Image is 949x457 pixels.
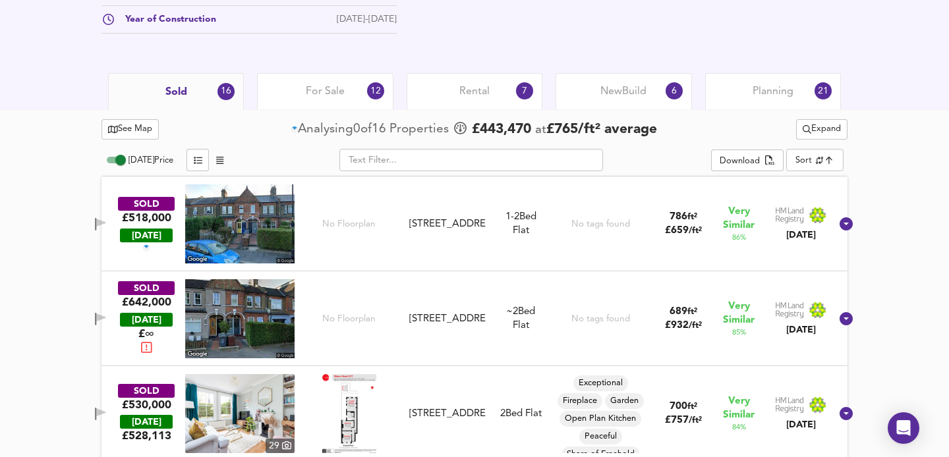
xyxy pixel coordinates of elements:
span: / ft² [689,321,702,330]
div: [DATE] [120,415,173,429]
span: ft² [687,402,697,411]
div: 21 [815,82,832,99]
span: Sold [165,85,187,99]
span: Peaceful [579,431,622,443]
div: £530,000 [122,398,171,412]
button: Expand [796,119,848,140]
div: 6 [666,82,683,99]
div: Fireplace [558,393,602,409]
div: Download [720,154,760,169]
div: £518,000 [122,211,171,225]
span: No Floorplan [322,218,376,230]
span: New Build [600,84,647,99]
div: Sort [795,154,812,167]
div: SOLD [118,197,175,211]
img: property thumbnail [185,374,295,453]
span: Exceptional [573,377,628,389]
div: Open Plan Kitchen [560,411,641,427]
div: 7 [516,82,533,99]
div: [DATE] [775,323,826,336]
span: 700 [670,402,687,412]
div: [DATE] [775,418,826,431]
span: £ 443,470 [472,120,531,140]
div: Year of Construction [115,13,216,26]
span: Fireplace [558,395,602,407]
div: Analysing [298,121,353,138]
span: Rental [459,84,490,99]
div: Open Intercom Messenger [888,412,919,444]
img: streetview [185,184,295,263]
a: property thumbnail 29 [185,374,295,453]
div: of Propert ies [291,121,452,138]
input: Text Filter... [339,149,603,171]
div: 12 [367,82,384,99]
img: Land Registry [775,396,826,414]
div: SOLD [118,281,175,295]
span: Expand [803,122,841,137]
div: Garden [605,393,644,409]
span: Very Similar [723,394,755,422]
div: 84 Warner Road, E17 7DZ [404,312,491,326]
div: Flat [505,210,536,238]
span: 689 [670,307,687,317]
span: 85 % [732,327,746,338]
span: 16 [372,121,386,138]
span: £ ∞ [138,327,154,357]
span: / ft² [689,227,702,235]
div: We've estimated the total number of bedrooms from EPC data (3 heated rooms) [505,210,536,224]
span: No Floorplan [322,313,376,325]
div: 16 [217,83,235,100]
div: Peaceful [579,429,622,444]
span: For Sale [306,84,345,99]
span: £ 932 [665,321,702,331]
div: [DATE] [775,228,826,242]
span: £ 757 [665,416,702,425]
span: Very Similar [723,300,755,327]
div: [STREET_ADDRESS] [409,312,486,326]
div: [STREET_ADDRESS] [409,407,486,421]
img: Land Registry [775,302,826,319]
button: Download [711,149,783,172]
div: No tags found [571,218,630,230]
div: Exceptional [573,375,628,391]
span: Open Plan Kitchen [560,413,641,425]
span: 786 [670,212,687,222]
div: SOLD£518,000 [DATE]No Floorplan[STREET_ADDRESS]1-2Bed FlatNo tags found786ft²£659/ft²Very Similar... [101,176,848,271]
div: [DATE] [120,228,173,242]
button: See Map [101,119,159,140]
span: See Map [108,122,152,137]
div: £642,000 [122,295,171,309]
span: [DATE] Price [129,156,173,165]
div: [DATE]-[DATE] [337,13,397,26]
div: SOLD [118,384,175,398]
span: / ft² [689,416,702,425]
div: SOLD£642,000 [DATE]£∞No Floorplan[STREET_ADDRESS]~2Bed FlatNo tags found689ft²£932/ft²Very Simila... [101,271,848,366]
img: Floorplan [322,374,377,453]
span: £ 765 / ft² average [546,122,657,136]
div: 29 [266,439,295,453]
span: £ 528,113 [122,429,171,443]
div: Sort [786,149,844,171]
span: Garden [605,395,644,407]
span: ft² [687,308,697,316]
span: 86 % [732,232,746,243]
div: [DATE] [120,313,173,327]
img: streetview [185,279,295,358]
div: split button [711,149,783,172]
div: [STREET_ADDRESS] [409,217,486,231]
span: at [535,124,546,136]
img: Land Registry [775,207,826,224]
svg: Show Details [838,216,854,232]
div: We've estimated the total number of bedrooms from EPC data (4 heated rooms) [506,305,535,319]
span: £ 659 [665,226,702,236]
span: 84 % [732,422,746,433]
div: Flat [506,305,535,333]
span: Very Similar [723,205,755,232]
div: 96 Warner Road, E17 7DZ [404,407,491,421]
div: split button [796,119,848,140]
span: Planning [753,84,793,99]
svg: Show Details [838,311,854,327]
svg: Show Details [838,406,854,421]
div: 2 Bed Flat [500,407,542,421]
span: ft² [687,213,697,221]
